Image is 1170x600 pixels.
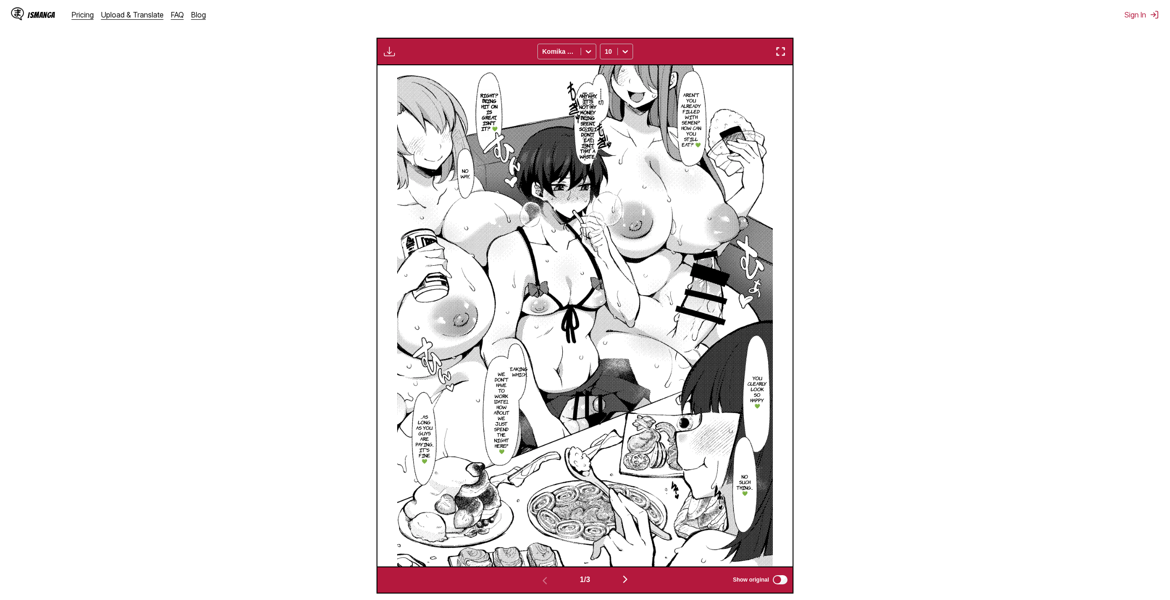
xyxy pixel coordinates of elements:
[479,91,500,133] p: Right? Being hit on is great, isn't it? 💚
[679,90,703,149] p: Aren't you already filled with semen? How can you still eat? 💚
[577,91,599,161] p: Anyway, it's not my money being spent, so if I don't eat, isn't that a waste...
[28,11,55,19] div: IsManga
[580,576,590,584] span: 1 / 3
[733,577,769,583] span: Show original
[397,65,773,566] img: Manga Panel
[171,10,184,19] a: FAQ
[539,575,550,586] img: Previous page
[11,7,72,22] a: IsManga LogoIsManga
[101,10,164,19] a: Upload & Translate
[384,46,395,57] img: Download translated images
[1150,10,1159,19] img: Sign out
[775,46,786,57] img: Enter fullscreen
[502,364,530,379] p: Speaking of which...
[11,7,24,20] img: IsManga Logo
[459,166,472,181] p: No way...
[620,574,631,585] img: Next page
[72,10,94,19] a: Pricing
[773,575,788,584] input: Show original
[735,472,755,497] p: No such thing... 💚
[492,369,511,456] p: We don't have to work [DATE]... how about we just spend the night here? 💚
[414,412,435,465] p: ...As long as you guys are paying, it's fine 💚
[191,10,206,19] a: Blog
[1124,10,1159,19] button: Sign In
[746,373,769,410] p: You clearly look so happy 💚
